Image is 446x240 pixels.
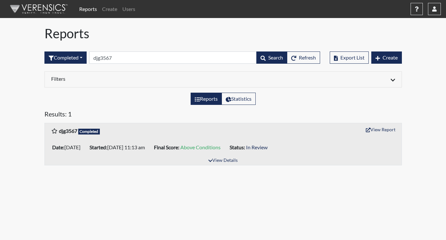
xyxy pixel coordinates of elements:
h5: Results: 1 [44,110,402,120]
span: Export List [340,54,365,60]
div: Filter by interview status [44,51,87,64]
a: Create [100,3,120,15]
b: Status: [230,144,245,150]
span: Create [383,54,398,60]
label: View statistics about completed interviews [222,93,256,105]
div: Click to expand/collapse filters [46,76,400,83]
b: Final Score: [154,144,179,150]
b: Started: [90,144,107,150]
label: View the list of reports [191,93,222,105]
button: View Report [363,125,398,134]
span: In Review [246,144,268,150]
button: View Details [205,156,241,165]
span: Above Conditions [180,144,221,150]
span: Refresh [299,54,316,60]
h6: Filters [51,76,218,82]
button: Search [256,51,287,64]
a: Reports [77,3,100,15]
span: Completed [78,129,100,134]
b: djg3567 [59,128,77,134]
b: Date: [52,144,64,150]
button: Completed [44,51,87,64]
button: Export List [330,51,369,64]
button: Create [371,51,402,64]
a: Users [120,3,138,15]
li: [DATE] [50,142,87,152]
h1: Reports [44,26,402,41]
input: Search by Registration ID, Interview Number, or Investigation Name. [89,51,257,64]
button: Refresh [287,51,320,64]
li: [DATE] 11:13 am [87,142,151,152]
span: Search [268,54,283,60]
